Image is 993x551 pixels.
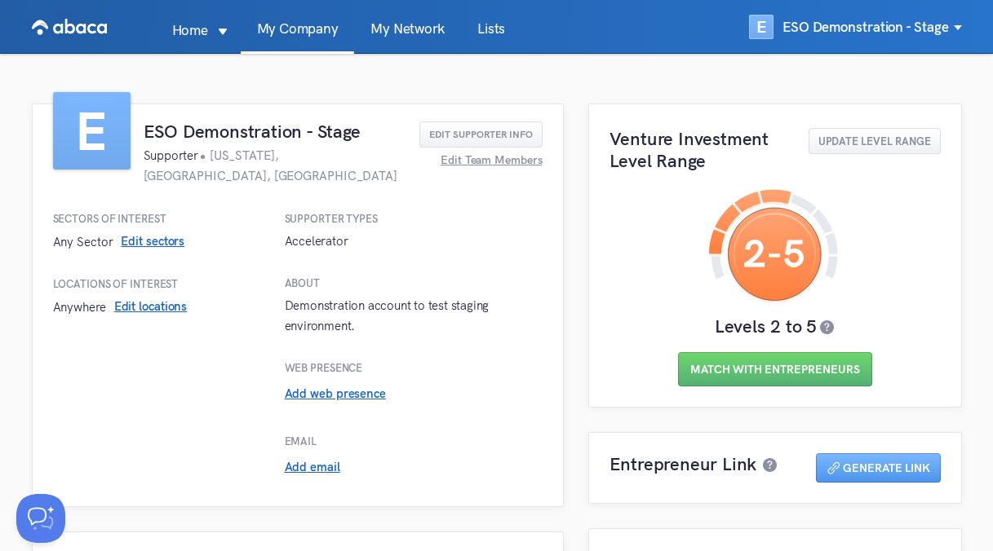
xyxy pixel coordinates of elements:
button: Edit locations [114,296,188,317]
h4: Locations of Interest [53,277,268,290]
span: Edit locations [114,298,188,315]
span: E [53,92,131,169]
h2: Entrepreneur Link [610,453,757,475]
img: Icon - level-range-graph/level-2-5 [704,174,845,315]
span: Any Sector [53,234,113,249]
span: Add email [285,461,340,474]
div: EESO Demonstration - Stage [749,7,962,47]
h2: ESO Demonstration - Stage [144,121,406,143]
span: Anywhere [53,299,106,315]
h2: Venture Investment Level Range [610,128,788,172]
span: [US_STATE], [GEOGRAPHIC_DATA], [GEOGRAPHIC_DATA] [144,148,397,183]
button: Edit Team Members [441,148,542,174]
button: Add email [285,453,340,483]
a: My Network [354,22,461,53]
button: Update Level Range [809,128,941,154]
span: E [749,15,774,39]
img: VIRAL Logo [32,14,107,40]
a: Lists [461,22,521,53]
button: Match With Entrepreneurs [678,352,872,386]
span: Edit sectors [121,233,184,249]
h4: Email [285,434,516,447]
h4: Supporter Types [285,212,516,225]
h4: Sectors of Interest [53,212,268,225]
h4: Web presence [285,361,516,374]
h3: Supporter [144,145,406,186]
iframe: Help Scout Beacon - Open [16,494,65,543]
div: Demonstration account to test staging environment. [285,295,516,336]
span: Edit Team Members [441,155,542,165]
p: Home [156,19,224,42]
a: My Company [241,22,355,53]
button: Edit sectors [121,231,184,252]
span: Add web presence [285,387,386,400]
button: Icon - link--whiteGenerate Link [816,453,941,483]
button: Add web presence [285,380,386,409]
button: Edit Supporter Info [419,121,543,148]
h4: About [285,276,516,289]
div: Accelerator [285,231,516,251]
span: ESO Demonstration - Stage [782,19,962,35]
h3: Levels 2 to 5 [610,315,941,337]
